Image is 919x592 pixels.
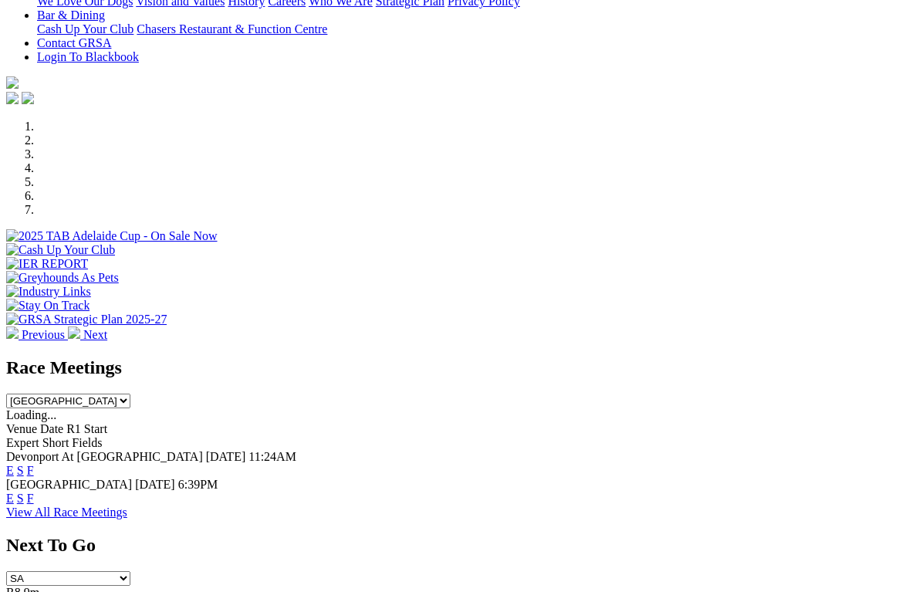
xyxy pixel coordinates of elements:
a: Next [68,328,107,341]
span: R1 Start [66,422,107,435]
span: Next [83,328,107,341]
img: facebook.svg [6,92,19,104]
span: [DATE] [206,450,246,463]
img: IER REPORT [6,257,88,271]
div: Bar & Dining [37,22,913,36]
h2: Race Meetings [6,357,913,378]
h2: Next To Go [6,535,913,556]
img: twitter.svg [22,92,34,104]
span: Expert [6,436,39,449]
a: E [6,492,14,505]
span: Fields [72,436,102,449]
img: Cash Up Your Club [6,243,115,257]
a: Previous [6,328,68,341]
a: Login To Blackbook [37,50,139,63]
a: S [17,492,24,505]
img: GRSA Strategic Plan 2025-27 [6,313,167,326]
img: Stay On Track [6,299,90,313]
img: Greyhounds As Pets [6,271,119,285]
span: Previous [22,328,65,341]
span: [GEOGRAPHIC_DATA] [6,478,132,491]
a: Chasers Restaurant & Function Centre [137,22,327,36]
span: Devonport At [GEOGRAPHIC_DATA] [6,450,203,463]
span: Loading... [6,408,56,421]
span: 6:39PM [178,478,218,491]
a: S [17,464,24,477]
a: Cash Up Your Club [37,22,133,36]
img: chevron-left-pager-white.svg [6,326,19,339]
img: Industry Links [6,285,91,299]
span: Date [40,422,63,435]
a: View All Race Meetings [6,506,127,519]
a: Contact GRSA [37,36,111,49]
a: F [27,492,34,505]
span: Short [42,436,69,449]
span: 11:24AM [248,450,296,463]
img: 2025 TAB Adelaide Cup - On Sale Now [6,229,218,243]
img: logo-grsa-white.png [6,76,19,89]
a: E [6,464,14,477]
img: chevron-right-pager-white.svg [68,326,80,339]
span: [DATE] [135,478,175,491]
a: F [27,464,34,477]
a: Bar & Dining [37,8,105,22]
span: Venue [6,422,37,435]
